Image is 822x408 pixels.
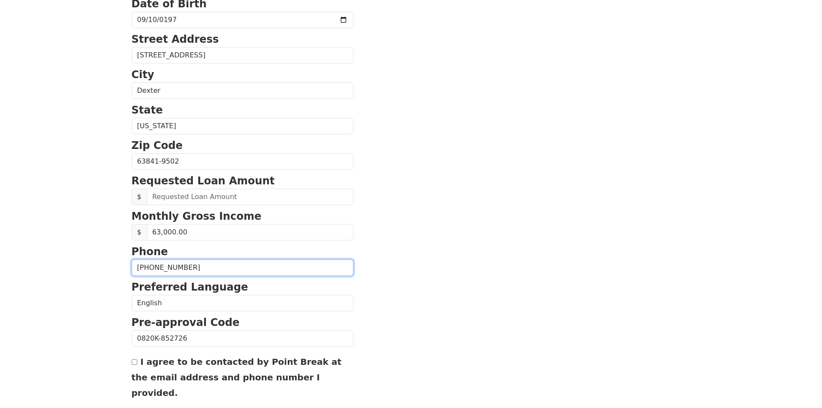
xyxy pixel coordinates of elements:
strong: Pre-approval Code [132,316,240,329]
input: (___) ___-____ [132,259,353,276]
input: Requested Loan Amount [147,189,353,205]
input: Pre-approval Code [132,330,353,347]
span: $ [132,189,147,205]
strong: Preferred Language [132,281,248,293]
input: Monthly Gross Income [147,224,353,240]
strong: Street Address [132,33,219,45]
strong: Zip Code [132,139,183,152]
input: Street Address [132,47,353,63]
input: City [132,82,353,99]
span: $ [132,224,147,240]
label: I agree to be contacted by Point Break at the email address and phone number I provided. [132,357,342,398]
input: Zip Code [132,153,353,170]
strong: Phone [132,246,168,258]
strong: City [132,69,154,81]
p: Monthly Gross Income [132,209,353,224]
strong: State [132,104,163,116]
strong: Requested Loan Amount [132,175,275,187]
